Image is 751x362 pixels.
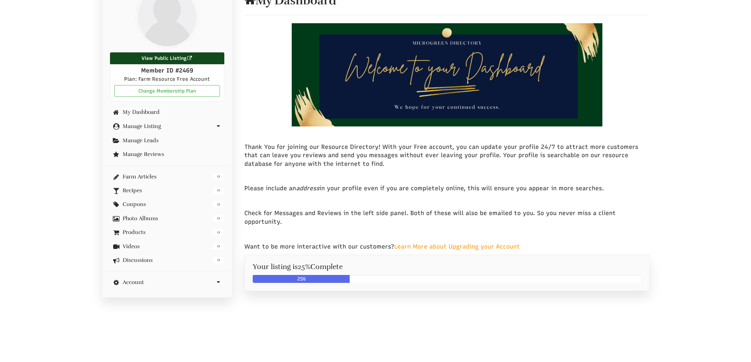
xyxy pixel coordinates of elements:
div: 25% [253,275,350,283]
a: My Dashboard [110,109,225,115]
span: 0 [212,229,224,236]
a: Manage Listing [110,123,225,129]
a: Manage Reviews [110,151,225,157]
span: 0 [212,201,224,208]
p: Want to be more interactive with our customers? [244,243,650,251]
a: 0 Discussions [110,257,225,263]
a: 0 Recipes [110,187,225,193]
p: Thank You for joining our Resource Directory! With your Free account, you can update your profile... [244,143,650,168]
p: Please include an in your profile even if you are completely online, this will ensure you appear ... [244,184,650,193]
em: address [296,185,319,192]
span: 0 [212,215,224,222]
span: Plan: Farm Resource Free Account [124,76,210,82]
a: 0 Farm Articles [110,174,225,180]
a: Learn More about Upgrading your Account [394,243,520,250]
a: 0 Coupons [110,201,225,207]
span: Member ID #2469 [141,67,193,74]
img: Blue Gold Rustic Artisinal Remote Graduation Banner (1) [292,23,602,127]
span: 0 [212,257,224,264]
a: 0 Products [110,229,225,235]
a: 0 Photo Albums [110,215,225,221]
a: Change Membership Plan [114,85,220,97]
p: Check for Messages and Reviews in the left side panel. Both of these will also be emailed to you.... [244,209,650,226]
a: 0 Videos [110,243,225,249]
a: Account [110,279,225,285]
h4: Your listing is Complete [253,263,641,271]
a: Manage Leads [110,137,225,143]
span: 25% [298,262,310,271]
span: 0 [212,187,224,194]
span: 0 [212,173,224,180]
span: 0 [212,243,224,250]
a: View Public Listing [110,52,225,64]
